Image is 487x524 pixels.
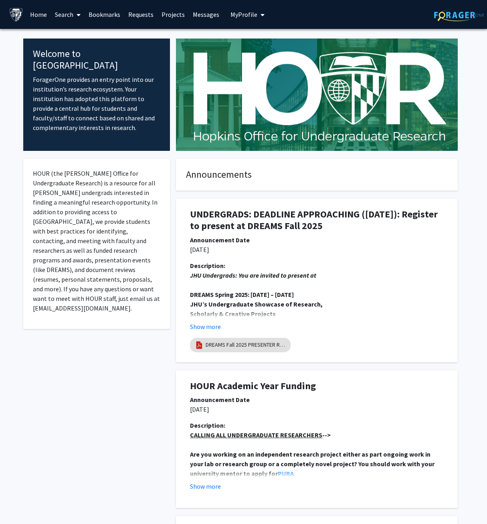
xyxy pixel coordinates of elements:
[190,450,436,477] strong: Are you working on an independent research project either as part ongoing work in your lab or res...
[33,48,161,71] h4: Welcome to [GEOGRAPHIC_DATA]
[190,261,444,270] div: Description:
[158,0,189,28] a: Projects
[434,9,484,21] img: ForagerOne Logo
[190,420,444,430] div: Description:
[6,488,34,518] iframe: Chat
[190,404,444,414] p: [DATE]
[33,75,161,132] p: ForagerOne provides an entry point into our institution’s research ecosystem. Your institution ha...
[190,235,444,245] div: Announcement Date
[190,395,444,404] div: Announcement Date
[176,39,458,151] img: Cover Image
[190,449,444,478] p: .
[189,0,223,28] a: Messages
[51,0,85,28] a: Search
[190,322,221,331] button: Show more
[33,169,161,313] p: HOUR (the [PERSON_NAME] Office for Undergraduate Research) is a resource for all [PERSON_NAME] un...
[190,300,323,308] strong: JHU’s Undergraduate Showcase of Research,
[278,469,294,477] a: PURA
[26,0,51,28] a: Home
[190,209,444,232] h1: UNDERGRADS: DEADLINE APPROACHING ([DATE]): Register to present at DREAMS Fall 2025
[190,431,331,439] strong: -->
[190,380,444,392] h1: HOUR Academic Year Funding
[124,0,158,28] a: Requests
[9,8,23,22] img: Johns Hopkins University Logo
[230,10,257,18] span: My Profile
[195,341,204,349] img: pdf_icon.png
[186,169,448,181] h4: Announcements
[190,290,294,299] strong: DREAMS Spring 2025: [DATE] – [DATE]
[85,0,124,28] a: Bookmarks
[190,481,221,491] button: Show more
[190,310,276,318] strong: Scholarly & Creative Projects
[206,341,286,349] a: DREAMS Fall 2025 PRESENTER Registration
[190,245,444,254] p: [DATE]
[190,271,316,279] em: JHU Undergrads: You are invited to present at
[190,431,322,439] u: CALLING ALL UNDERGRADUATE RESEARCHERS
